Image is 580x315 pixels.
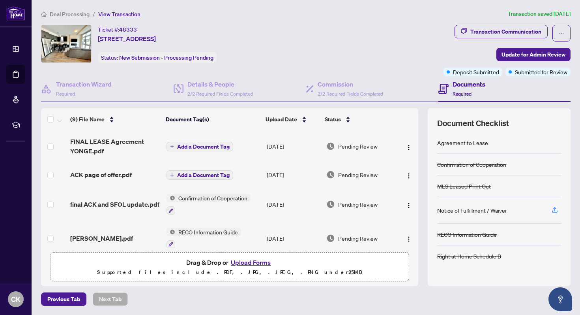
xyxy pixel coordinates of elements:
span: Required [56,91,75,97]
button: Status IconRECO Information Guide [167,228,241,249]
article: Transaction saved [DATE] [508,9,571,19]
span: Required [453,91,471,97]
h4: Details & People [187,79,253,89]
span: ellipsis [559,30,564,36]
th: Status [322,108,395,130]
div: Status: [98,52,217,63]
button: Logo [402,168,415,181]
div: Ticket #: [98,25,137,34]
img: Document Status [326,142,335,151]
li: / [93,9,95,19]
img: Logo [406,236,412,242]
span: final ACK and SFOL update.pdf [70,200,159,209]
button: Upload Forms [228,257,273,268]
td: [DATE] [264,221,323,255]
button: Status IconConfirmation of Cooperation [167,194,251,215]
img: Document Status [326,170,335,179]
span: Update for Admin Review [501,48,565,61]
button: Logo [402,232,415,245]
span: Pending Review [338,200,378,209]
span: Previous Tab [47,293,80,306]
th: Document Tag(s) [163,108,263,130]
button: Logo [402,198,415,211]
img: Document Status [326,200,335,209]
span: Add a Document Tag [177,172,230,178]
td: [DATE] [264,187,323,221]
span: 48333 [119,26,137,33]
img: Logo [406,202,412,209]
td: [DATE] [264,162,323,187]
div: Agreement to Lease [437,138,488,147]
span: home [41,11,47,17]
p: Supported files include .PDF, .JPG, .JPEG, .PNG under 25 MB [56,268,404,277]
span: Pending Review [338,170,378,179]
th: (9) File Name [67,108,163,130]
span: (9) File Name [70,115,105,124]
span: New Submission - Processing Pending [119,54,213,61]
span: Document Checklist [437,118,509,129]
img: Status Icon [167,228,175,236]
button: Update for Admin Review [496,48,571,61]
button: Add a Document Tag [167,170,233,180]
span: Status [325,115,341,124]
span: Pending Review [338,142,378,151]
button: Logo [402,140,415,153]
div: RECO Information Guide [437,230,497,239]
button: Transaction Communication [455,25,548,38]
div: Confirmation of Cooperation [437,160,506,169]
span: 2/2 Required Fields Completed [318,91,383,97]
img: Logo [406,173,412,179]
div: MLS Leased Print Out [437,182,491,191]
img: Document Status [326,234,335,243]
img: Logo [406,144,412,151]
td: [DATE] [264,130,323,162]
button: Next Tab [93,292,128,306]
img: Status Icon [167,194,175,202]
span: ACK page of offer.pdf [70,170,132,179]
span: plus [170,173,174,177]
button: Previous Tab [41,292,86,306]
span: FINAL LEASE Agreement YONGE.pdf [70,137,160,156]
button: Add a Document Tag [167,141,233,152]
span: Deal Processing [50,11,90,18]
th: Upload Date [262,108,321,130]
h4: Transaction Wizard [56,79,112,89]
span: RECO Information Guide [175,228,241,236]
span: Upload Date [266,115,297,124]
span: plus [170,145,174,149]
span: Confirmation of Cooperation [175,194,251,202]
span: Submitted for Review [515,68,567,76]
span: View Transaction [98,11,140,18]
span: 2/2 Required Fields Completed [187,91,253,97]
img: logo [6,6,25,21]
div: Notice of Fulfillment / Waiver [437,206,507,215]
div: Right at Home Schedule B [437,252,501,260]
span: CK [11,294,21,305]
span: Drag & Drop orUpload FormsSupported files include .PDF, .JPG, .JPEG, .PNG under25MB [51,253,408,282]
button: Add a Document Tag [167,142,233,151]
span: [PERSON_NAME].pdf [70,234,133,243]
span: Pending Review [338,234,378,243]
img: IMG-N12320421_1.jpg [41,25,91,62]
span: Add a Document Tag [177,144,230,149]
span: Deposit Submitted [453,68,499,76]
div: Transaction Communication [470,25,541,38]
span: Drag & Drop or [186,257,273,268]
span: [STREET_ADDRESS] [98,34,156,43]
h4: Documents [453,79,485,89]
h4: Commission [318,79,383,89]
button: Open asap [548,287,572,311]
